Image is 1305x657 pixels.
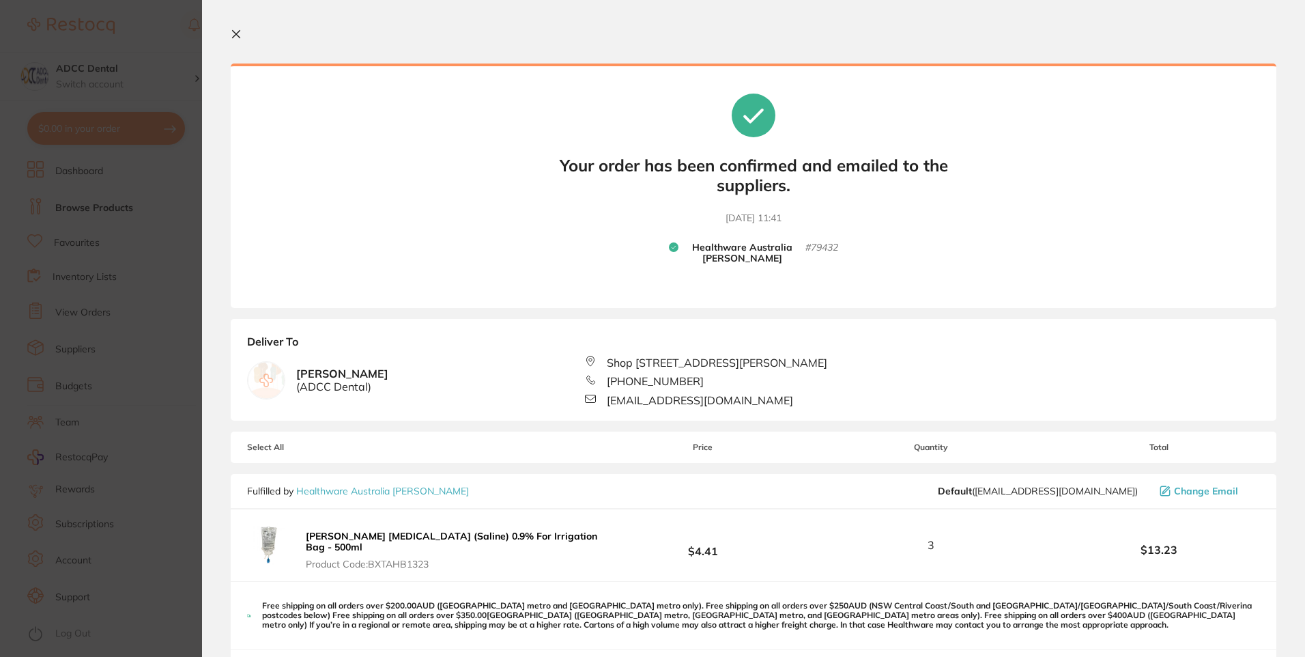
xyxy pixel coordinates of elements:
span: Change Email [1174,486,1238,497]
a: Healthware Australia [PERSON_NAME] [296,485,469,497]
span: Select All [247,443,384,452]
small: # 79432 [805,242,838,265]
span: Quantity [804,443,1057,452]
span: Product Code: BXTAHB1323 [306,559,597,570]
span: [EMAIL_ADDRESS][DOMAIN_NAME] [607,394,793,406]
b: Default [938,485,972,497]
span: info@healthwareaustralia.com.au [938,486,1138,497]
span: Total [1057,443,1260,452]
span: Shop [STREET_ADDRESS][PERSON_NAME] [607,357,827,369]
p: Fulfilled by [247,486,469,497]
img: aHhlNzQ1cw [247,523,291,567]
b: Your order has been confirmed and emailed to the suppliers. [549,156,958,195]
span: 3 [928,539,934,551]
b: $13.23 [1057,544,1260,556]
img: empty.jpg [248,362,285,399]
button: [PERSON_NAME] [MEDICAL_DATA] (Saline) 0.9% For Irrigation Bag - 500ml Product Code:BXTAHB1323 [302,530,601,570]
b: $4.41 [601,533,804,558]
span: ( ADCC Dental ) [296,380,388,393]
b: Healthware Australia [PERSON_NAME] [678,242,805,265]
button: Change Email [1156,485,1260,497]
b: [PERSON_NAME] [296,367,388,393]
b: [PERSON_NAME] [MEDICAL_DATA] (Saline) 0.9% For Irrigation Bag - 500ml [306,530,597,553]
p: Free shipping on all orders over $200.00AUD ([GEOGRAPHIC_DATA] metro and [GEOGRAPHIC_DATA] metro ... [262,601,1260,630]
span: Price [601,443,804,452]
span: [PHONE_NUMBER] [607,375,704,387]
b: Deliver To [247,335,1260,356]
